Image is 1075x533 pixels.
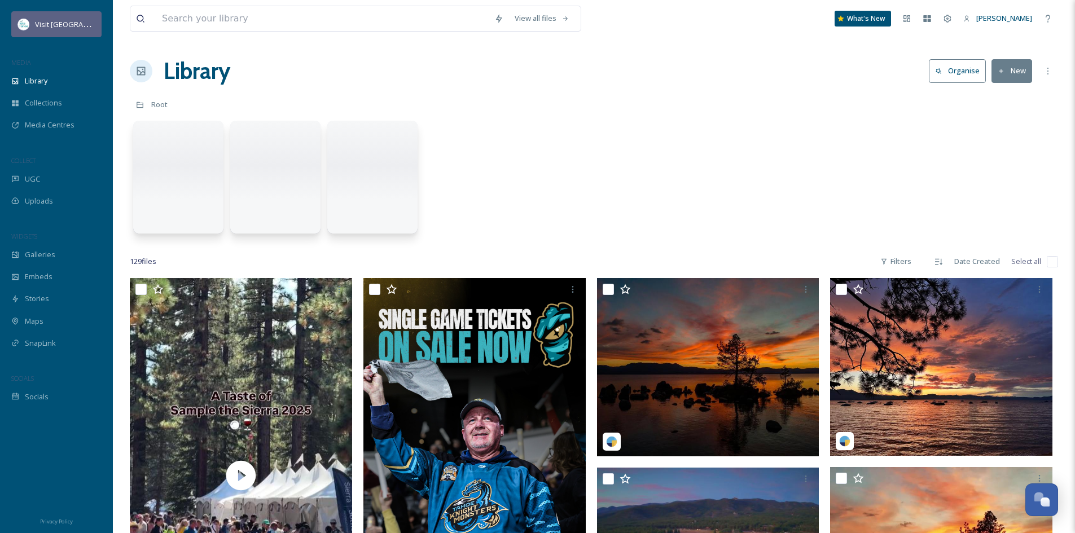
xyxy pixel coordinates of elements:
[839,435,850,447] img: snapsea-logo.png
[130,256,156,267] span: 129 file s
[597,278,819,456] img: epicflightz-18068816369173862.jpeg
[156,6,489,31] input: Search your library
[875,250,917,272] div: Filters
[151,99,168,109] span: Root
[25,174,40,184] span: UGC
[25,338,56,349] span: SnapLink
[830,278,1052,456] img: epicflightz-18067341913970161.jpeg
[976,13,1032,23] span: [PERSON_NAME]
[164,54,230,88] a: Library
[25,249,55,260] span: Galleries
[25,271,52,282] span: Embeds
[1011,256,1041,267] span: Select all
[40,518,73,525] span: Privacy Policy
[25,391,49,402] span: Socials
[929,59,986,82] button: Organise
[509,7,575,29] a: View all files
[11,232,37,240] span: WIDGETS
[40,514,73,527] a: Privacy Policy
[25,120,74,130] span: Media Centres
[835,11,891,27] a: What's New
[11,156,36,165] span: COLLECT
[25,316,43,327] span: Maps
[25,196,53,206] span: Uploads
[18,19,29,30] img: download.jpeg
[929,59,991,82] a: Organise
[1025,483,1058,516] button: Open Chat
[35,19,122,29] span: Visit [GEOGRAPHIC_DATA]
[25,76,47,86] span: Library
[25,98,62,108] span: Collections
[606,436,617,447] img: snapsea-logo.png
[11,374,34,382] span: SOCIALS
[25,293,49,304] span: Stories
[151,98,168,111] a: Root
[949,250,1006,272] div: Date Created
[11,58,31,67] span: MEDIA
[958,7,1038,29] a: [PERSON_NAME]
[991,59,1032,82] button: New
